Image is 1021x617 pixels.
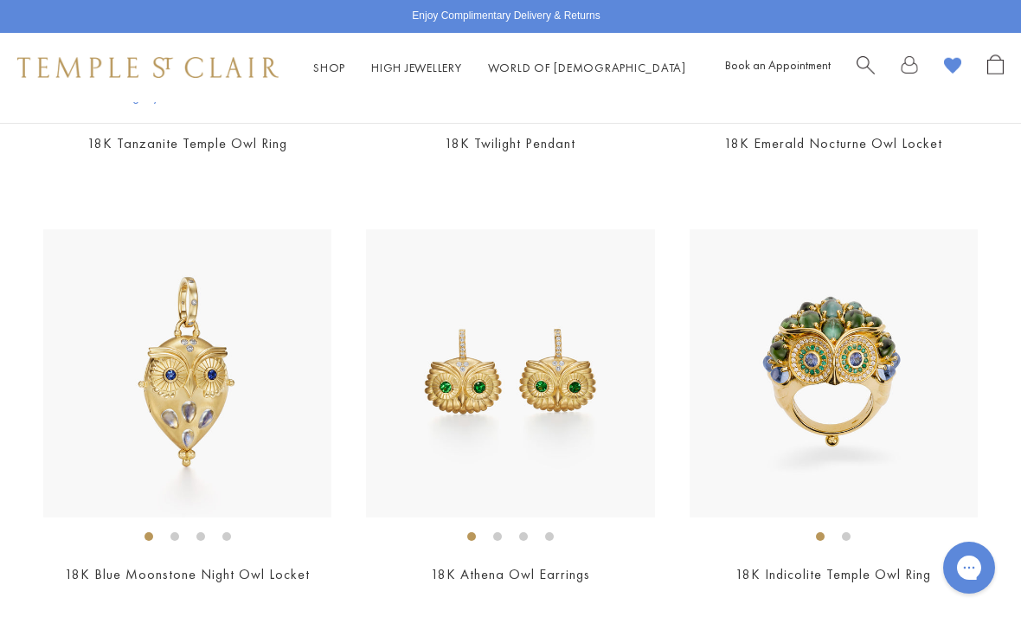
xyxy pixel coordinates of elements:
a: Book an Appointment [725,57,831,73]
a: 18K Tanzanite Temple Owl Ring [87,134,287,152]
nav: Main navigation [313,57,686,79]
a: ShopShop [313,60,345,75]
img: P34614-OWLOCBM [43,229,331,517]
a: 18K Emerald Nocturne Owl Locket [724,134,942,152]
img: 18K Indicolite Temple Owl Ring [690,229,978,517]
img: E36186-OWLTG [366,229,654,517]
a: 18K Athena Owl Earrings [431,565,590,583]
a: Search [857,55,875,81]
a: 18K Blue Moonstone Night Owl Locket [65,565,310,583]
a: 18K Indicolite Temple Owl Ring [735,565,931,583]
img: Temple St. Clair [17,57,279,78]
a: View Wishlist [944,55,961,81]
a: High JewelleryHigh Jewellery [371,60,462,75]
a: World of [DEMOGRAPHIC_DATA]World of [DEMOGRAPHIC_DATA] [488,60,686,75]
a: 18K Twilight Pendant [445,134,575,152]
a: Open Shopping Bag [987,55,1004,81]
iframe: Gorgias live chat messenger [934,536,1004,600]
p: Enjoy Complimentary Delivery & Returns [412,8,600,25]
